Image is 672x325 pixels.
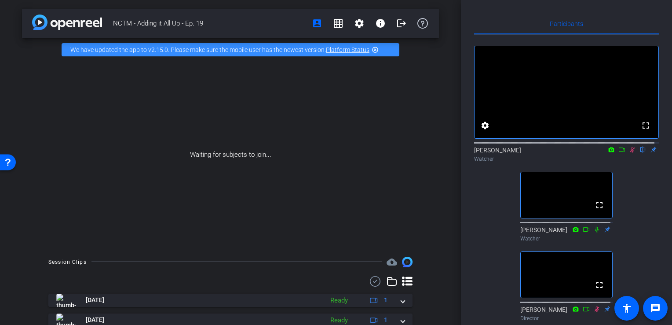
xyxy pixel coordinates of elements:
span: [DATE] [86,295,104,305]
span: Participants [550,21,583,27]
div: [PERSON_NAME] [520,305,613,322]
img: Session clips [402,257,413,267]
img: app-logo [32,15,102,30]
mat-icon: settings [354,18,365,29]
div: [PERSON_NAME] [520,225,613,243]
mat-icon: info [375,18,386,29]
a: Platform Status [326,46,369,53]
mat-icon: logout [396,18,407,29]
div: Director [520,314,613,322]
div: We have updated the app to v2.15.0. Please make sure the mobile user has the newest version. [62,43,399,56]
div: Watcher [520,235,613,243]
div: Waiting for subjects to join... [22,62,439,248]
div: Session Clips [48,258,87,266]
div: [PERSON_NAME] [474,146,659,163]
img: thumb-nail [56,294,76,307]
mat-icon: fullscreen [640,120,651,131]
span: Destinations for your clips [387,257,397,267]
mat-icon: highlight_off [372,46,379,53]
mat-icon: flip [638,145,648,153]
mat-icon: cloud_upload [387,257,397,267]
mat-icon: message [650,303,661,314]
mat-icon: fullscreen [594,200,605,211]
div: Ready [326,295,352,306]
span: 1 [384,315,387,325]
span: NCTM - Adding it All Up - Ep. 19 [113,15,307,32]
span: [DATE] [86,315,104,325]
span: 1 [384,295,387,305]
mat-icon: account_box [312,18,322,29]
div: Watcher [474,155,659,163]
mat-icon: settings [480,120,490,131]
mat-icon: accessibility [621,303,632,314]
mat-expansion-panel-header: thumb-nail[DATE]Ready1 [48,294,413,307]
mat-icon: fullscreen [594,280,605,290]
mat-icon: grid_on [333,18,343,29]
